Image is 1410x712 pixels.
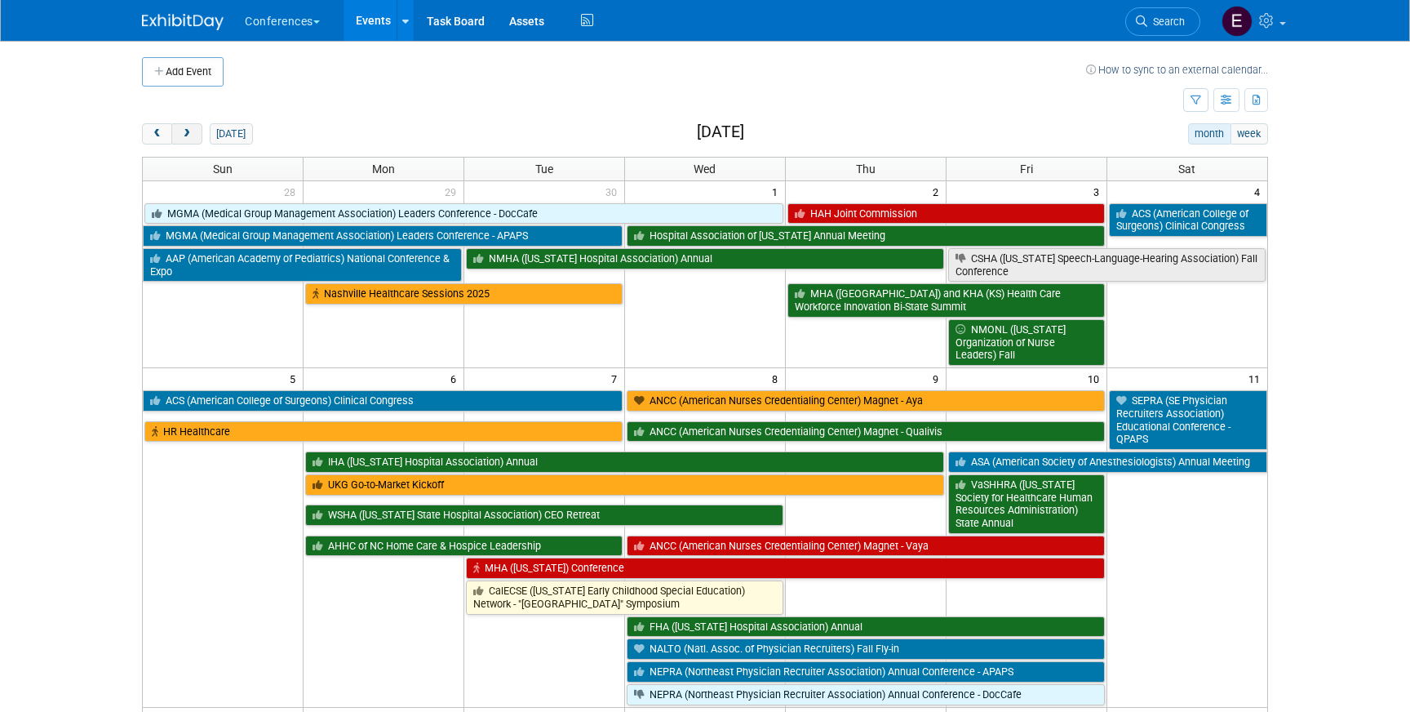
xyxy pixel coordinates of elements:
a: MGMA (Medical Group Management Association) Leaders Conference - APAPS [143,225,623,247]
span: Fri [1020,162,1033,176]
span: 10 [1086,368,1106,389]
a: Search [1125,7,1200,36]
span: 2 [931,181,946,202]
a: ANCC (American Nurses Credentialing Center) Magnet - Aya [627,390,1105,412]
a: NEPRA (Northeast Physician Recruiter Association) Annual Conference - APAPS [627,661,1105,683]
a: ANCC (American Nurses Credentialing Center) Magnet - Vaya [627,536,1105,557]
a: AAP (American Academy of Pediatrics) National Conference & Expo [143,248,462,282]
a: NEPRA (Northeast Physician Recruiter Association) Annual Conference - DocCafe [627,684,1105,705]
a: How to sync to an external calendar... [1086,64,1268,76]
span: 4 [1253,181,1267,202]
a: MHA ([GEOGRAPHIC_DATA]) and KHA (KS) Health Care Workforce Innovation Bi-State Summit [787,283,1105,317]
span: Thu [856,162,876,176]
a: AHHC of NC Home Care & Hospice Leadership [305,536,623,557]
a: HAH Joint Commission [787,203,1105,225]
span: 7 [610,368,624,389]
a: NALTO (Natl. Assoc. of Physician Recruiters) Fall Fly-in [627,639,1105,660]
span: 5 [288,368,303,389]
img: ExhibitDay [142,14,224,30]
a: HR Healthcare [144,421,623,443]
a: VaSHHRA ([US_STATE] Society for Healthcare Human Resources Administration) State Annual [948,474,1105,534]
button: prev [142,123,172,145]
a: IHA ([US_STATE] Hospital Association) Annual [305,452,943,473]
span: 8 [770,368,785,389]
a: ACS (American College of Surgeons) Clinical Congress [1109,203,1267,237]
a: CalECSE ([US_STATE] Early Childhood Special Education) Network - "[GEOGRAPHIC_DATA]" Symposium [466,581,783,614]
button: Add Event [142,57,224,87]
a: UKG Go-to-Market Kickoff [305,474,943,496]
span: Wed [694,162,716,176]
span: Search [1147,16,1185,28]
a: MGMA (Medical Group Management Association) Leaders Conference - DocCafe [144,203,783,225]
span: Sun [213,162,233,176]
a: MHA ([US_STATE]) Conference [466,558,1104,579]
h2: [DATE] [697,123,744,141]
span: 1 [770,181,785,202]
button: next [171,123,202,145]
span: 6 [449,368,463,389]
span: Sat [1178,162,1195,176]
span: 11 [1247,368,1267,389]
a: Hospital Association of [US_STATE] Annual Meeting [627,225,1105,247]
span: Tue [535,162,553,176]
span: 29 [443,181,463,202]
a: CSHA ([US_STATE] Speech-Language-Hearing Association) Fall Conference [948,248,1266,282]
span: 28 [282,181,303,202]
a: FHA ([US_STATE] Hospital Association) Annual [627,616,1105,638]
button: week [1230,123,1268,145]
a: ANCC (American Nurses Credentialing Center) Magnet - Qualivis [627,421,1105,443]
a: ASA (American Society of Anesthesiologists) Annual Meeting [948,452,1267,473]
span: Mon [372,162,395,176]
a: NMONL ([US_STATE] Organization of Nurse Leaders) Fall [948,319,1105,366]
img: Erin Anderson [1222,6,1253,37]
button: month [1188,123,1231,145]
a: NMHA ([US_STATE] Hospital Association) Annual [466,248,944,269]
span: 3 [1092,181,1106,202]
span: 9 [931,368,946,389]
span: 30 [604,181,624,202]
button: [DATE] [210,123,253,145]
a: Nashville Healthcare Sessions 2025 [305,283,623,305]
a: ACS (American College of Surgeons) Clinical Congress [143,390,623,412]
a: WSHA ([US_STATE] State Hospital Association) CEO Retreat [305,505,783,526]
a: SEPRA (SE Physician Recruiters Association) Educational Conference - QPAPS [1109,390,1267,450]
